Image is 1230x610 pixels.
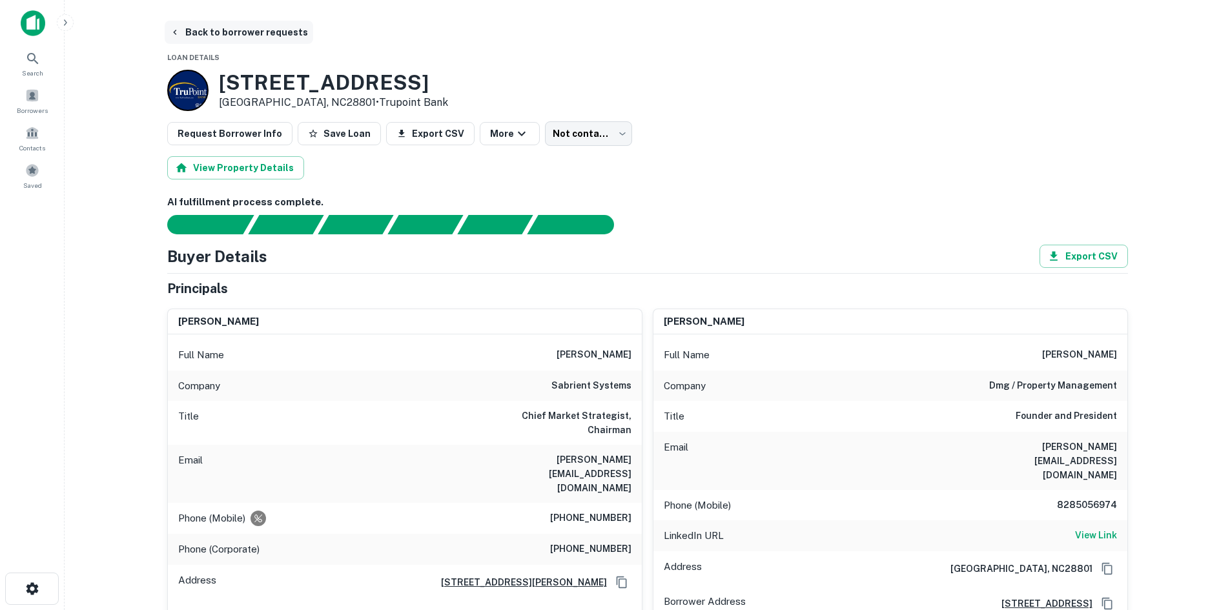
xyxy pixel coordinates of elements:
[1040,245,1128,268] button: Export CSV
[251,511,266,526] div: Requests to not be contacted at this number
[178,573,216,592] p: Address
[23,180,42,190] span: Saved
[165,21,313,44] button: Back to borrower requests
[21,10,45,36] img: capitalize-icon.png
[940,562,1092,576] h6: [GEOGRAPHIC_DATA], NC28801
[480,122,540,145] button: More
[167,54,220,61] span: Loan Details
[167,156,304,179] button: View Property Details
[219,70,448,95] h3: [STREET_ADDRESS]
[178,452,203,495] p: Email
[1075,528,1117,544] a: View Link
[379,96,448,108] a: Trupoint Bank
[550,542,631,557] h6: [PHONE_NUMBER]
[664,409,684,424] p: Title
[178,314,259,329] h6: [PERSON_NAME]
[178,542,260,557] p: Phone (Corporate)
[664,528,724,544] p: LinkedIn URL
[664,559,702,578] p: Address
[664,440,688,482] p: Email
[178,347,224,363] p: Full Name
[4,158,61,193] a: Saved
[219,95,448,110] p: [GEOGRAPHIC_DATA], NC28801 •
[551,378,631,394] h6: sabrient systems
[19,143,45,153] span: Contacts
[4,46,61,81] a: Search
[664,378,706,394] p: Company
[178,378,220,394] p: Company
[612,573,631,592] button: Copy Address
[545,121,632,146] div: Not contacted
[386,122,475,145] button: Export CSV
[167,195,1128,210] h6: AI fulfillment process complete.
[528,215,630,234] div: AI fulfillment process complete.
[318,215,393,234] div: Documents found, AI parsing details...
[298,122,381,145] button: Save Loan
[178,409,199,437] p: Title
[477,409,631,437] h6: Chief Market Strategist, Chairman
[457,215,533,234] div: Principals found, still searching for contact information. This may take time...
[477,452,631,495] h6: [PERSON_NAME][EMAIL_ADDRESS][DOMAIN_NAME]
[550,511,631,526] h6: [PHONE_NUMBER]
[431,575,607,589] a: [STREET_ADDRESS][PERSON_NAME]
[1042,347,1117,363] h6: [PERSON_NAME]
[1165,507,1230,569] iframe: Chat Widget
[962,440,1117,482] h6: [PERSON_NAME][EMAIL_ADDRESS][DOMAIN_NAME]
[167,245,267,268] h4: Buyer Details
[17,105,48,116] span: Borrowers
[989,378,1117,394] h6: dmg / property management
[167,279,228,298] h5: Principals
[178,511,245,526] p: Phone (Mobile)
[1040,498,1117,513] h6: 8285056974
[1016,409,1117,424] h6: Founder and President
[557,347,631,363] h6: [PERSON_NAME]
[664,314,744,329] h6: [PERSON_NAME]
[664,498,731,513] p: Phone (Mobile)
[167,122,292,145] button: Request Borrower Info
[248,215,323,234] div: Your request is received and processing...
[1075,528,1117,542] h6: View Link
[4,121,61,156] a: Contacts
[152,215,249,234] div: Sending borrower request to AI...
[664,347,710,363] p: Full Name
[1098,559,1117,578] button: Copy Address
[387,215,463,234] div: Principals found, AI now looking for contact information...
[4,83,61,118] a: Borrowers
[22,68,43,78] span: Search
